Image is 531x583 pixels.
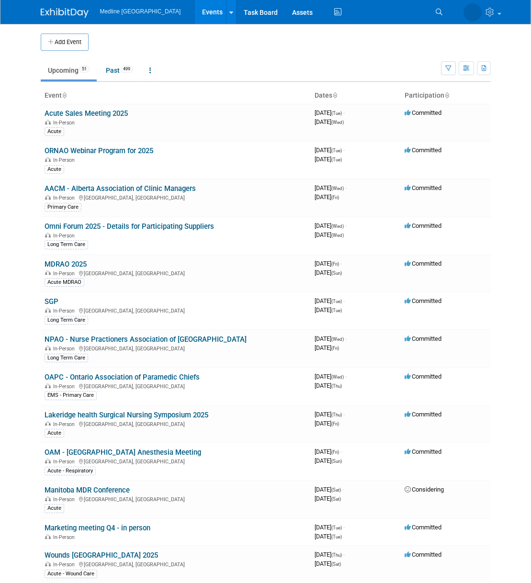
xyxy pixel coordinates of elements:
span: Committed [405,222,441,229]
span: [DATE] [315,297,345,304]
span: (Sat) [331,487,341,493]
span: In-Person [53,308,78,314]
span: Committed [405,335,441,342]
span: (Wed) [331,233,344,238]
div: Acute MDRAO [45,278,84,287]
span: [DATE] [315,335,347,342]
span: - [343,109,345,116]
span: (Tue) [331,157,342,162]
a: Sort by Start Date [332,91,337,99]
span: (Fri) [331,449,339,455]
span: [DATE] [315,524,345,531]
span: Committed [405,109,441,116]
span: (Thu) [331,552,342,558]
span: [DATE] [315,495,341,502]
span: [DATE] [315,156,342,163]
a: MDRAO 2025 [45,260,87,269]
a: Upcoming51 [41,61,97,79]
a: OAPC - Ontario Association of Paramedic Chiefs [45,373,200,381]
div: [GEOGRAPHIC_DATA], [GEOGRAPHIC_DATA] [45,495,307,503]
span: Committed [405,411,441,418]
img: In-Person Event [45,346,51,350]
span: (Tue) [331,525,342,530]
span: [DATE] [315,560,341,567]
a: AACM - Alberta Association of Clinic Managers [45,184,196,193]
th: Participation [401,88,491,104]
span: Committed [405,448,441,455]
span: (Thu) [331,412,342,417]
span: (Sun) [331,270,342,276]
span: In-Person [53,157,78,163]
span: - [342,486,344,493]
a: Omni Forum 2025 - Details for Participating Suppliers [45,222,214,231]
span: - [340,260,342,267]
a: Manitoba MDR Conference [45,486,130,494]
a: Sort by Participation Type [444,91,449,99]
span: [DATE] [315,486,344,493]
img: Violet Buha [463,3,482,22]
span: - [343,146,345,154]
th: Dates [311,88,401,104]
span: 499 [120,66,133,73]
a: OAM - [GEOGRAPHIC_DATA] Anesthesia Meeting [45,448,201,457]
img: In-Person Event [45,270,51,275]
span: - [340,448,342,455]
div: Acute [45,165,64,174]
span: In-Person [53,120,78,126]
span: Committed [405,551,441,558]
th: Event [41,88,311,104]
span: (Tue) [331,111,342,116]
span: Committed [405,184,441,191]
img: In-Person Event [45,459,51,463]
div: [GEOGRAPHIC_DATA], [GEOGRAPHIC_DATA] [45,269,307,277]
span: Medline [GEOGRAPHIC_DATA] [100,8,181,15]
span: (Wed) [331,336,344,342]
span: [DATE] [315,306,342,314]
span: - [345,184,347,191]
span: Committed [405,373,441,380]
a: NPAO - Nurse Practioners Association of [GEOGRAPHIC_DATA] [45,335,247,344]
span: [DATE] [315,260,342,267]
span: (Tue) [331,534,342,539]
span: In-Person [53,233,78,239]
span: [DATE] [315,373,347,380]
span: - [343,551,345,558]
div: Acute [45,127,64,136]
a: SGP [45,297,58,306]
span: [DATE] [315,146,345,154]
span: In-Person [53,561,78,568]
span: In-Person [53,496,78,503]
span: (Thu) [331,383,342,389]
div: Long Term Care [45,240,88,249]
div: [GEOGRAPHIC_DATA], [GEOGRAPHIC_DATA] [45,306,307,314]
div: [GEOGRAPHIC_DATA], [GEOGRAPHIC_DATA] [45,560,307,568]
span: (Sun) [331,459,342,464]
div: [GEOGRAPHIC_DATA], [GEOGRAPHIC_DATA] [45,457,307,465]
div: Long Term Care [45,316,88,325]
div: [GEOGRAPHIC_DATA], [GEOGRAPHIC_DATA] [45,193,307,201]
span: [DATE] [315,109,345,116]
span: In-Person [53,383,78,390]
button: Add Event [41,34,89,51]
span: - [343,411,345,418]
span: (Tue) [331,299,342,304]
span: Committed [405,260,441,267]
a: Lakeridge health Surgical Nursing Symposium 2025 [45,411,208,419]
span: - [345,373,347,380]
span: (Wed) [331,374,344,380]
img: In-Person Event [45,383,51,388]
a: Past499 [99,61,140,79]
div: [GEOGRAPHIC_DATA], [GEOGRAPHIC_DATA] [45,344,307,352]
img: In-Person Event [45,195,51,200]
img: In-Person Event [45,421,51,426]
span: [DATE] [315,551,345,558]
span: [DATE] [315,269,342,276]
span: (Fri) [331,195,339,200]
span: (Fri) [331,421,339,426]
a: ORNAO Webinar Program for 2025 [45,146,153,155]
span: [DATE] [315,118,344,125]
a: Acute Sales Meeting 2025 [45,109,128,118]
a: Wounds [GEOGRAPHIC_DATA] 2025 [45,551,158,560]
img: In-Person Event [45,233,51,237]
span: Considering [405,486,444,493]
